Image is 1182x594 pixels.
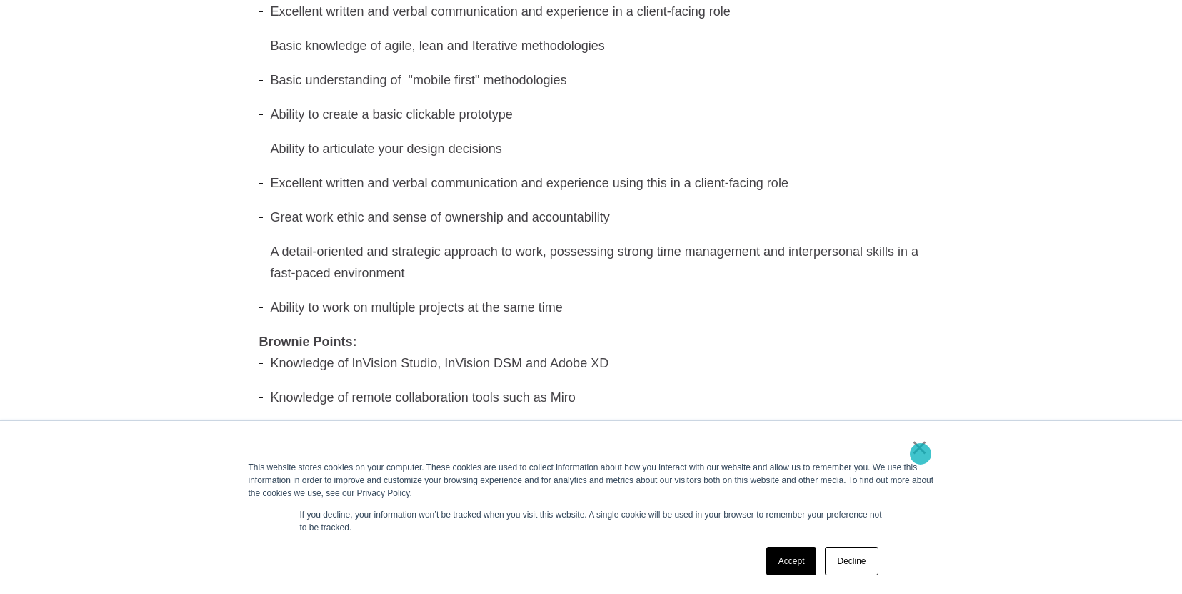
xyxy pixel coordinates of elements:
[259,69,923,91] li: Basic understanding of "mobile first" methodologies
[259,104,923,125] li: Ability to create a basic clickable prototype
[766,547,817,575] a: Accept
[300,508,883,534] p: If you decline, your information won’t be tracked when you visit this website. A single cookie wi...
[911,441,928,454] a: ×
[259,297,923,318] li: Ability to work on multiple projects at the same time
[825,547,878,575] a: Decline
[259,207,923,228] li: Great work ethic and sense of ownership and accountability
[259,35,923,56] li: Basic knowledge of agile, lean and Iterative methodologies
[259,138,923,159] li: Ability to articulate your design decisions
[259,241,923,284] li: A detail-oriented and strategic approach to work, possessing strong time management and interpers...
[259,352,923,374] li: Knowledge of InVision Studio, InVision DSM and Adobe XD
[259,335,357,349] strong: Brownie Points:
[259,172,923,194] li: Excellent written and verbal communication and experience using this in a client-facing role
[249,461,934,500] div: This website stores cookies on your computer. These cookies are used to collect information about...
[259,1,923,22] li: Excellent written and verbal communication and experience in a client-facing role
[259,387,923,408] li: Knowledge of remote collaboration tools such as Miro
